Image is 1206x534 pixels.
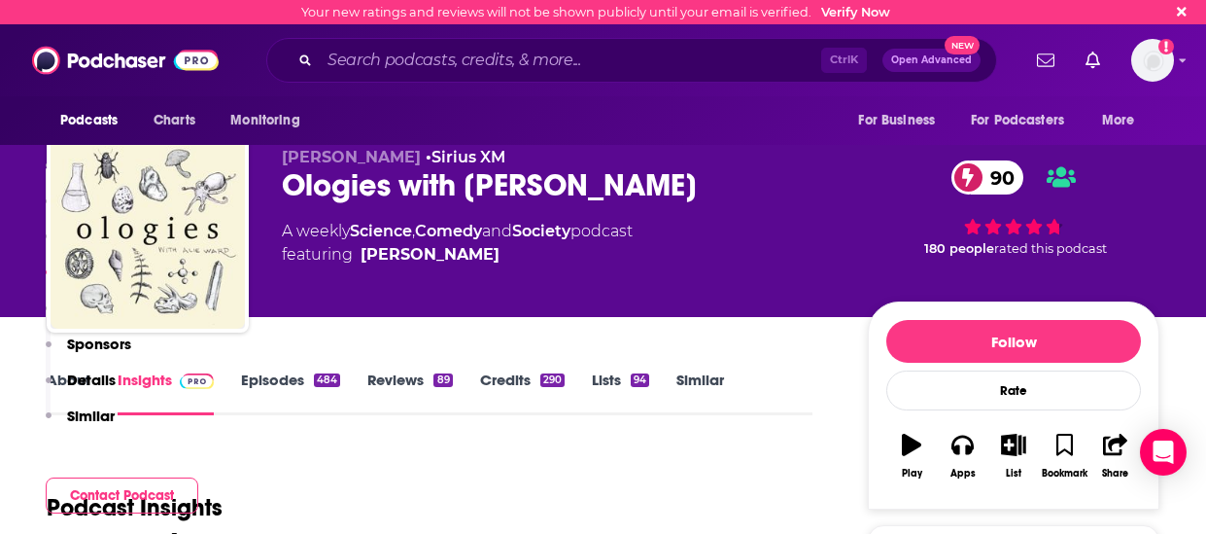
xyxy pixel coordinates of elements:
[971,160,1024,195] span: 90
[592,371,649,415] a: Lists94
[482,222,512,240] span: and
[282,243,633,267] span: featuring
[886,421,937,491] button: Play
[1039,421,1089,491] button: Bookmark
[367,371,452,415] a: Reviews89
[858,107,935,134] span: For Business
[60,107,118,134] span: Podcasts
[937,421,987,491] button: Apps
[415,222,482,240] a: Comedy
[886,371,1141,410] div: Rate
[1131,39,1174,82] img: User Profile
[1102,468,1128,480] div: Share
[46,371,116,407] button: Details
[902,468,922,480] div: Play
[1131,39,1174,82] span: Logged in as workman-publicity
[994,241,1107,256] span: rated this podcast
[1088,102,1159,139] button: open menu
[988,421,1039,491] button: List
[821,5,890,19] a: Verify Now
[51,134,245,329] img: Ologies with Alie Ward
[282,220,633,267] div: A weekly podcast
[282,148,421,166] span: [PERSON_NAME]
[46,478,198,514] button: Contact Podcast
[1102,107,1135,134] span: More
[886,320,1141,363] button: Follow
[47,102,143,139] button: open menu
[1131,39,1174,82] button: Show profile menu
[1006,468,1021,480] div: List
[950,468,976,480] div: Apps
[1140,429,1187,476] div: Open Intercom Messenger
[217,102,325,139] button: open menu
[431,148,505,166] a: Sirius XM
[1029,44,1062,77] a: Show notifications dropdown
[141,102,207,139] a: Charts
[844,102,959,139] button: open menu
[971,107,1064,134] span: For Podcasters
[924,241,994,256] span: 180 people
[821,48,867,73] span: Ctrl K
[230,107,299,134] span: Monitoring
[958,102,1092,139] button: open menu
[945,36,980,54] span: New
[412,222,415,240] span: ,
[882,49,981,72] button: Open AdvancedNew
[154,107,195,134] span: Charts
[1042,468,1087,480] div: Bookmark
[46,407,115,443] button: Similar
[32,42,219,79] img: Podchaser - Follow, Share and Rate Podcasts
[67,407,115,425] p: Similar
[891,55,972,65] span: Open Advanced
[67,371,116,389] p: Details
[301,5,890,19] div: Your new ratings and reviews will not be shown publicly until your email is verified.
[631,374,649,387] div: 94
[361,243,500,267] a: Alie Ward
[1078,44,1108,77] a: Show notifications dropdown
[480,371,565,415] a: Credits290
[320,45,821,76] input: Search podcasts, credits, & more...
[512,222,570,240] a: Society
[951,160,1024,195] a: 90
[1158,39,1174,54] svg: Email not verified
[433,374,452,387] div: 89
[350,222,412,240] a: Science
[540,374,565,387] div: 290
[1090,421,1141,491] button: Share
[868,148,1159,268] div: 90 180 peoplerated this podcast
[266,38,997,83] div: Search podcasts, credits, & more...
[241,371,340,415] a: Episodes484
[314,374,340,387] div: 484
[426,148,505,166] span: •
[676,371,724,415] a: Similar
